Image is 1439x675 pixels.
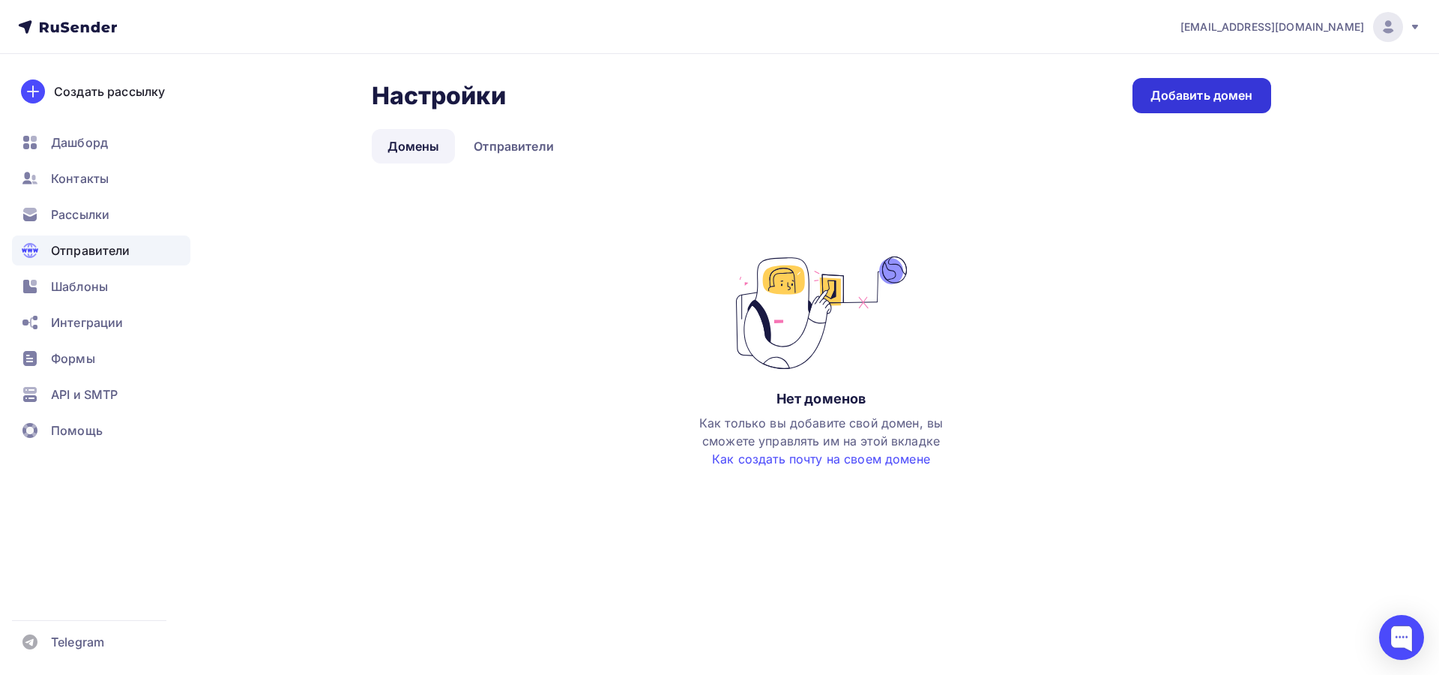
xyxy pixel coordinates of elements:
h2: Настройки [372,81,506,111]
a: [EMAIL_ADDRESS][DOMAIN_NAME] [1180,12,1421,42]
a: Дашборд [12,127,190,157]
span: Как только вы добавите свой домен, вы сможете управлять им на этой вкладке [699,415,943,466]
a: Как создать почту на своем домене [712,451,930,466]
span: Отправители [51,241,130,259]
span: Контакты [51,169,109,187]
span: Дашборд [51,133,108,151]
span: Telegram [51,633,104,651]
div: Добавить домен [1150,87,1253,104]
span: Интеграции [51,313,123,331]
span: Шаблоны [51,277,108,295]
a: Контакты [12,163,190,193]
a: Отправители [458,129,570,163]
a: Отправители [12,235,190,265]
span: API и SMTP [51,385,118,403]
a: Шаблоны [12,271,190,301]
div: Нет доменов [776,390,866,408]
span: Формы [51,349,95,367]
span: Рассылки [51,205,109,223]
span: [EMAIL_ADDRESS][DOMAIN_NAME] [1180,19,1364,34]
a: Домены [372,129,456,163]
span: Помощь [51,421,103,439]
a: Формы [12,343,190,373]
a: Рассылки [12,199,190,229]
div: Создать рассылку [54,82,165,100]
